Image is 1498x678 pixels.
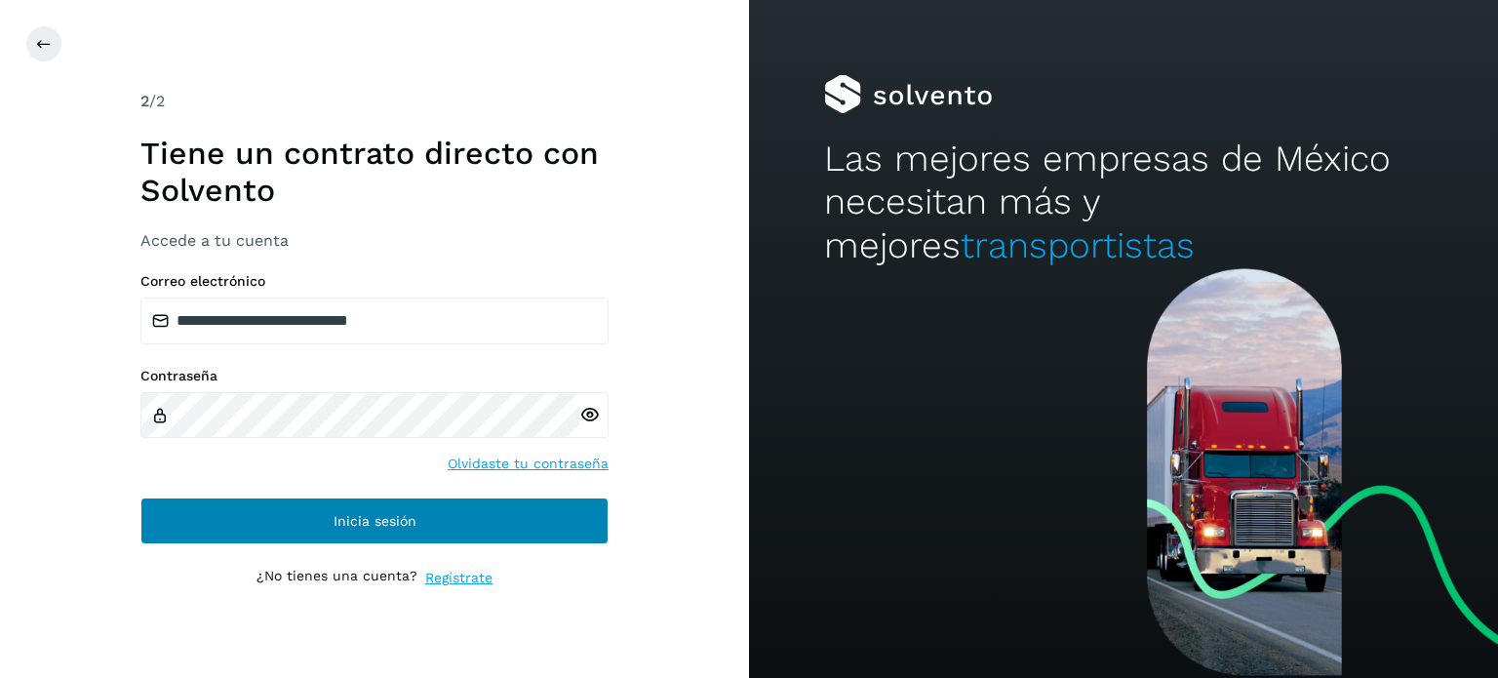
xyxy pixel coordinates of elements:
h3: Accede a tu cuenta [140,231,609,250]
span: transportistas [961,224,1195,266]
div: /2 [140,90,609,113]
h1: Tiene un contrato directo con Solvento [140,135,609,210]
a: Olvidaste tu contraseña [448,454,609,474]
span: Inicia sesión [334,514,416,528]
label: Correo electrónico [140,273,609,290]
button: Inicia sesión [140,498,609,544]
label: Contraseña [140,368,609,384]
a: Regístrate [425,568,493,588]
h2: Las mejores empresas de México necesitan más y mejores [824,138,1423,267]
p: ¿No tienes una cuenta? [256,568,417,588]
span: 2 [140,92,149,110]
